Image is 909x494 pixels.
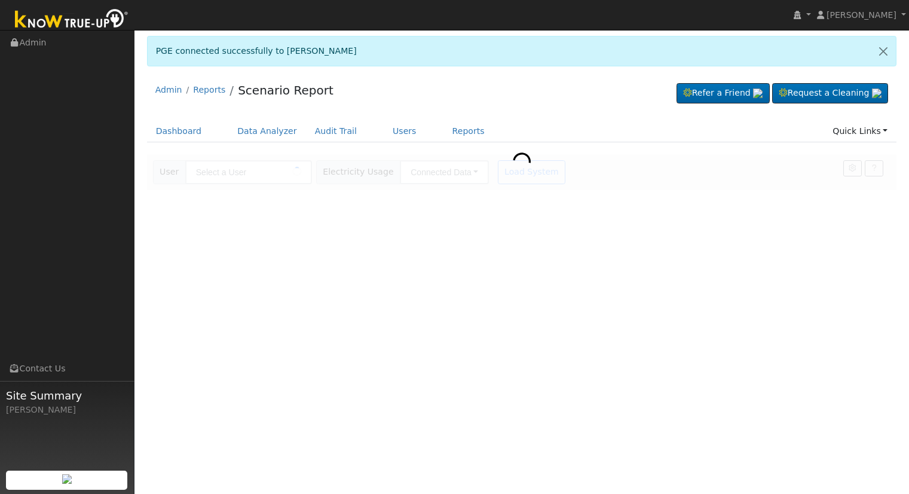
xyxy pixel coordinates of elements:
a: Users [384,120,426,142]
a: Reports [193,85,225,94]
div: PGE connected successfully to [PERSON_NAME] [147,36,897,66]
a: Admin [155,85,182,94]
img: retrieve [62,474,72,484]
img: retrieve [872,89,882,98]
img: Know True-Up [9,7,134,33]
a: Audit Trail [306,120,366,142]
a: Dashboard [147,120,211,142]
a: Quick Links [824,120,896,142]
a: Data Analyzer [228,120,306,142]
a: Reports [443,120,494,142]
a: Close [871,36,896,66]
a: Scenario Report [238,83,333,97]
a: Request a Cleaning [772,83,888,103]
div: [PERSON_NAME] [6,404,128,416]
span: [PERSON_NAME] [827,10,896,20]
a: Refer a Friend [677,83,770,103]
span: Site Summary [6,388,128,404]
img: retrieve [753,89,763,98]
